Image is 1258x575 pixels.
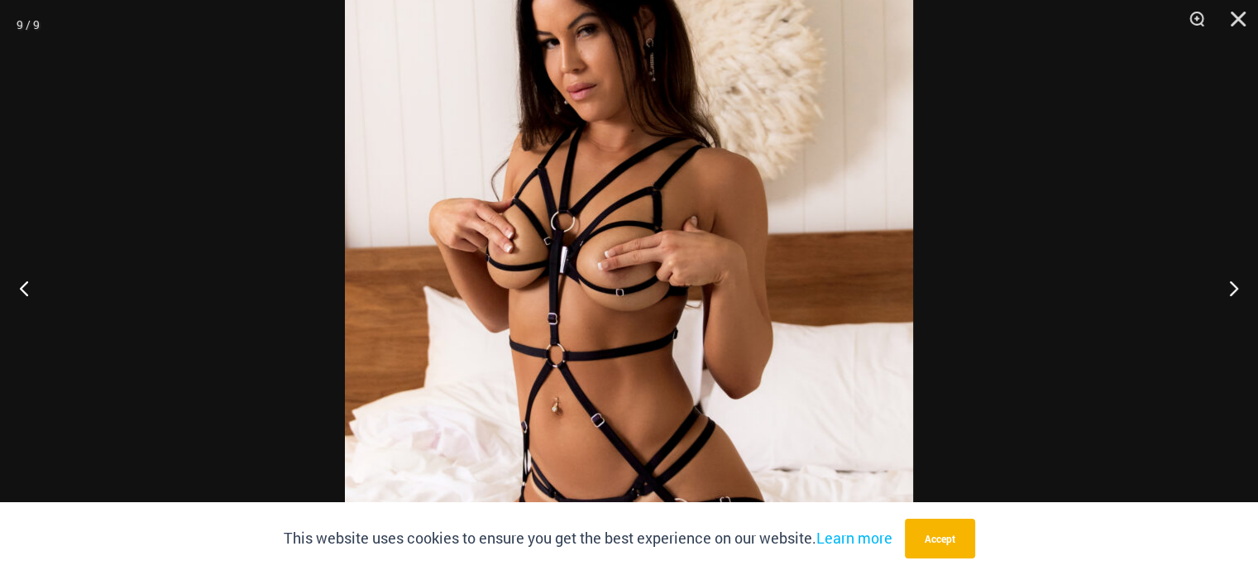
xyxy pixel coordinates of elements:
[1196,247,1258,329] button: Next
[905,519,975,558] button: Accept
[17,12,40,37] div: 9 / 9
[816,528,892,548] a: Learn more
[284,526,892,551] p: This website uses cookies to ensure you get the best experience on our website.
